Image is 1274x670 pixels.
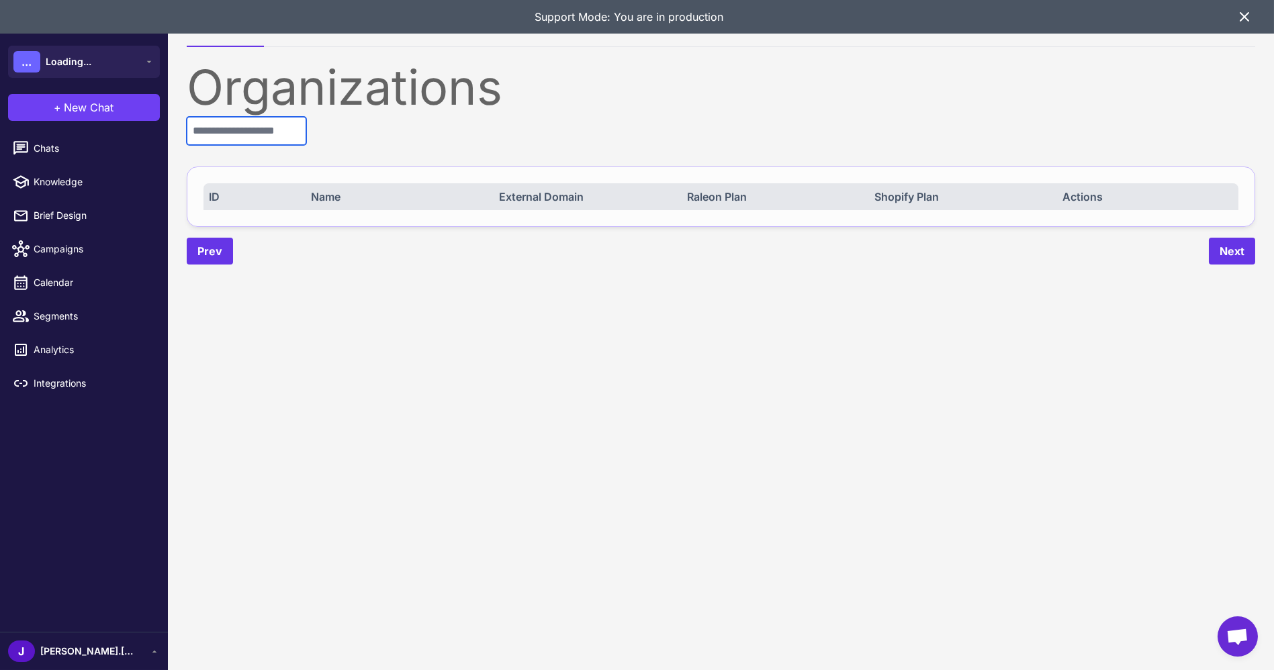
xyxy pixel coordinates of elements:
a: Integrations [5,369,163,397]
div: Open chat [1218,616,1258,657]
span: Calendar [34,275,152,290]
span: Integrations [34,376,152,391]
div: Actions [1062,189,1233,205]
button: Prev [187,238,233,265]
div: Name [312,189,482,205]
span: [PERSON_NAME].[PERSON_NAME] [40,644,134,659]
span: New Chat [64,99,114,115]
span: Loading... [46,54,91,69]
div: Shopify Plan [874,189,1045,205]
a: Analytics [5,336,163,364]
span: Knowledge [34,175,152,189]
a: Campaigns [5,235,163,263]
span: Brief Design [34,208,152,223]
span: Chats [34,141,152,156]
div: Raleon Plan [687,189,858,205]
a: Segments [5,302,163,330]
div: External Domain [499,189,670,205]
a: Brief Design [5,201,163,230]
button: +New Chat [8,94,160,121]
div: ID [209,189,294,205]
span: Analytics [34,342,152,357]
a: Knowledge [5,168,163,196]
span: + [54,99,62,115]
button: Next [1209,238,1255,265]
a: Chats [5,134,163,162]
div: ... [13,51,40,73]
button: ...Loading... [8,46,160,78]
span: Segments [34,309,152,324]
div: J [8,640,35,662]
a: Calendar [5,269,163,297]
div: Organizations [187,63,1255,111]
span: Campaigns [34,242,152,256]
